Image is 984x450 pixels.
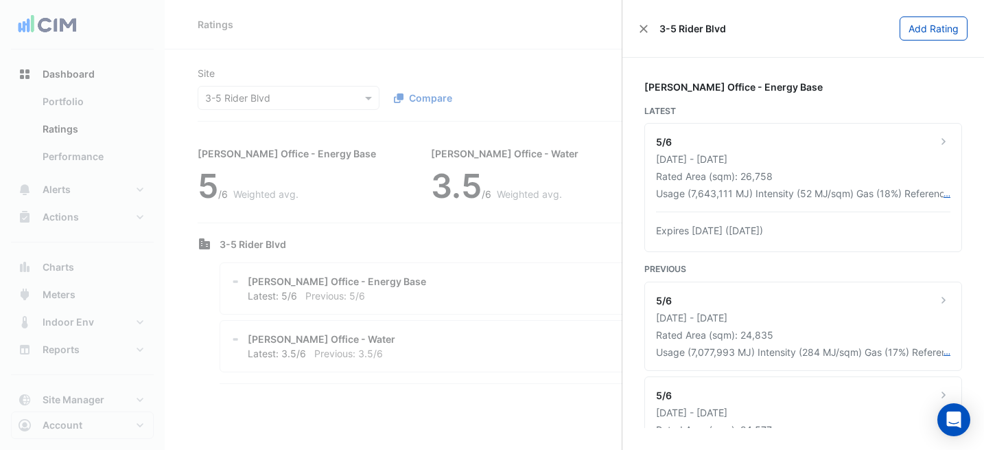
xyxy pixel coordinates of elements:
div: Rated Area (sqm): 26,758 [656,169,950,183]
div: 5/6 [656,135,672,149]
button: Close [639,24,648,34]
button: Add Rating [900,16,968,41]
button: … [944,345,950,359]
span: 3-5 Rider Blvd [659,21,726,36]
div: Usage (7,077,993 MJ) Intensity (284 MJ/sqm) Gas (17%) Reference (OF31442) PremiseID (P1311) [656,345,944,359]
div: Rated Area (sqm): 24,835 [656,328,950,342]
div: Usage (7,643,111 MJ) Intensity (52 MJ/sqm) Gas (18%) Reference (OF37892) PremiseID (P1311) [656,186,944,201]
div: Expires [DATE] ([DATE]) [656,223,950,238]
div: [PERSON_NAME] Office - Energy Base [644,80,962,94]
div: [DATE] - [DATE] [656,152,950,166]
div: 5/6 [656,388,672,403]
div: [DATE] - [DATE] [656,311,950,325]
div: Open Intercom Messenger [937,403,970,436]
button: … [944,186,950,201]
div: Rated Area (sqm): 24,577 [656,423,950,437]
div: 5/6 [656,293,672,308]
div: Latest [644,105,962,117]
div: Previous [644,263,962,275]
div: [DATE] - [DATE] [656,405,950,420]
